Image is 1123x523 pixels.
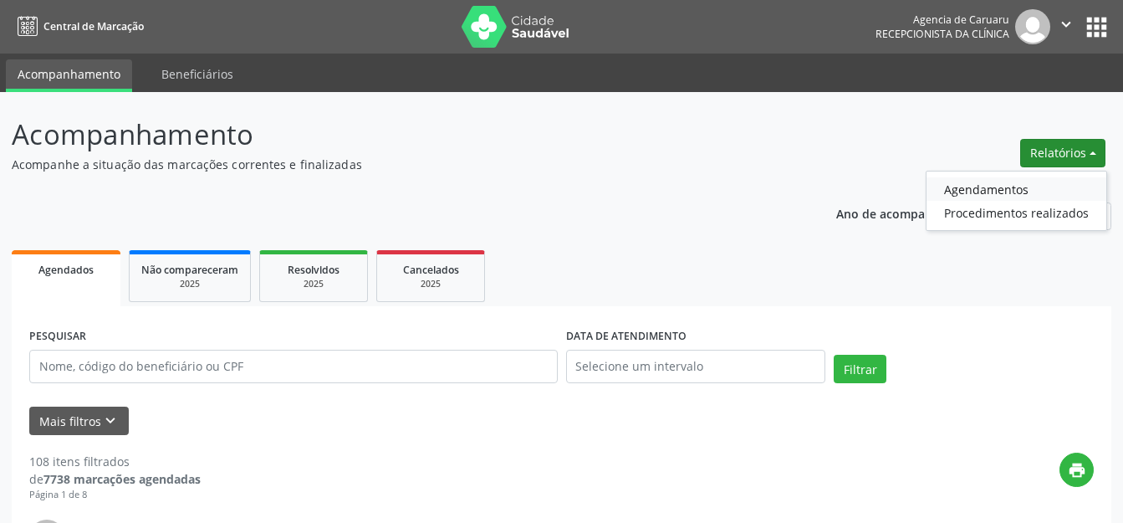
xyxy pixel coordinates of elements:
input: Selecione um intervalo [566,350,826,383]
ul: Relatórios [926,171,1107,231]
a: Procedimentos realizados [926,201,1106,224]
div: Agencia de Caruaru [875,13,1009,27]
div: 2025 [141,278,238,290]
a: Beneficiários [150,59,245,89]
p: Ano de acompanhamento [836,203,984,223]
p: Acompanhamento [12,114,782,156]
span: Resolvidos [288,263,339,277]
a: Central de Marcação [12,13,144,40]
img: img [1015,9,1050,44]
button: print [1059,453,1094,487]
i:  [1057,15,1075,33]
a: Agendamentos [926,177,1106,201]
a: Acompanhamento [6,59,132,92]
p: Acompanhe a situação das marcações correntes e finalizadas [12,156,782,173]
div: 2025 [389,278,472,290]
div: Página 1 de 8 [29,488,201,502]
button: Relatórios [1020,139,1105,167]
span: Central de Marcação [43,19,144,33]
button: Filtrar [834,355,886,383]
span: Agendados [38,263,94,277]
i: keyboard_arrow_down [101,412,120,430]
i: print [1068,461,1086,479]
span: Cancelados [403,263,459,277]
label: DATA DE ATENDIMENTO [566,324,687,350]
button:  [1050,9,1082,44]
span: Recepcionista da clínica [875,27,1009,41]
input: Nome, código do beneficiário ou CPF [29,350,558,383]
label: PESQUISAR [29,324,86,350]
span: Não compareceram [141,263,238,277]
div: de [29,470,201,488]
strong: 7738 marcações agendadas [43,471,201,487]
div: 2025 [272,278,355,290]
button: apps [1082,13,1111,42]
button: Mais filtroskeyboard_arrow_down [29,407,129,436]
div: 108 itens filtrados [29,453,201,470]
